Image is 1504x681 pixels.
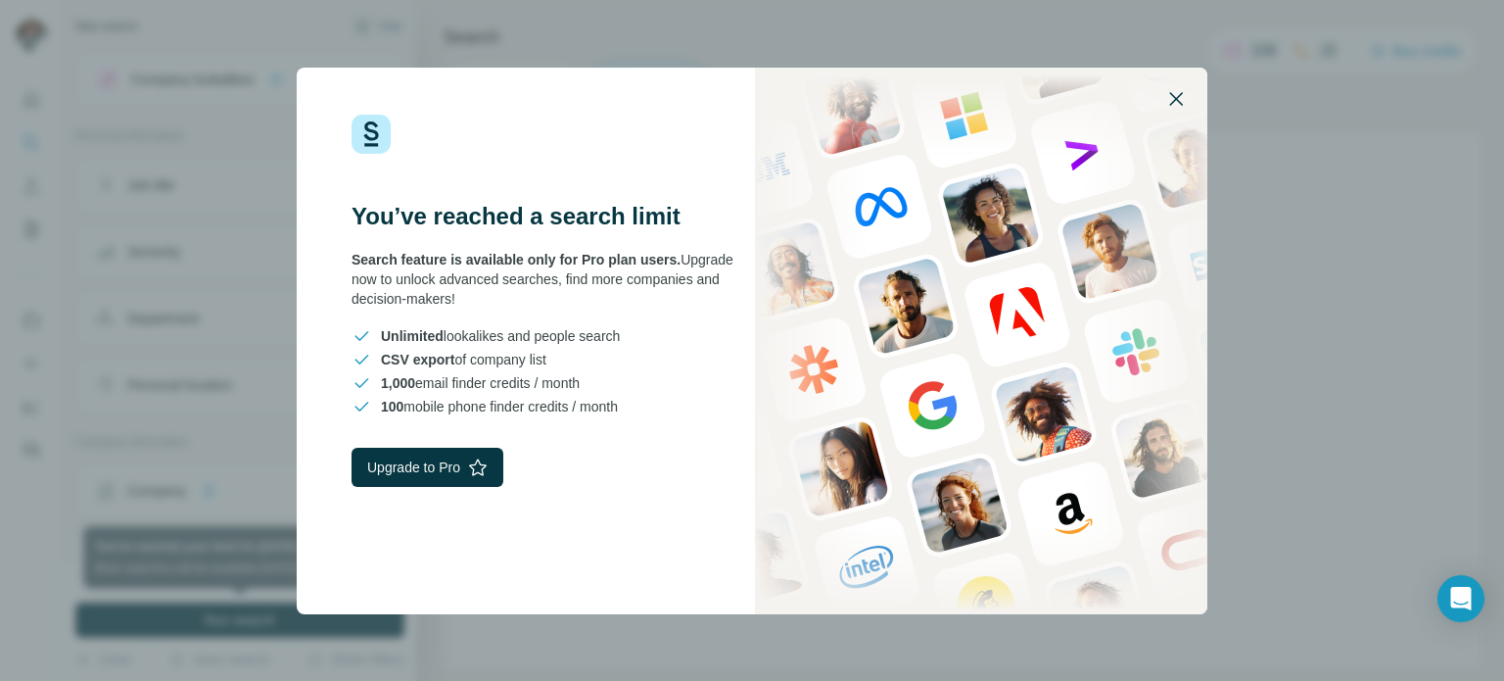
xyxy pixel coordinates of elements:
span: 100 [381,399,403,414]
img: Surfe Stock Photo - showing people and technologies [755,68,1207,614]
div: Open Intercom Messenger [1437,575,1484,622]
div: Upgrade now to unlock advanced searches, find more companies and decision-makers! [352,250,752,309]
span: lookalikes and people search [381,326,620,346]
span: of company list [381,350,546,369]
span: mobile phone finder credits / month [381,397,618,416]
button: Upgrade to Pro [352,448,503,487]
span: Unlimited [381,328,444,344]
span: 1,000 [381,375,415,391]
h3: You’ve reached a search limit [352,201,752,232]
img: Surfe Logo [352,115,391,154]
span: Search feature is available only for Pro plan users. [352,252,681,268]
span: CSV export [381,352,454,367]
span: email finder credits / month [381,373,580,393]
